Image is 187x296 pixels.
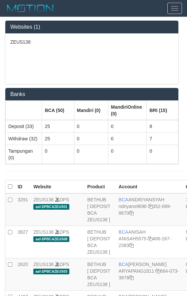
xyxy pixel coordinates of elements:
[116,193,183,226] td: ANDRIYANSYAH 352-089-8670
[129,243,134,248] a: Copy 4061672383 to clipboard
[119,197,128,202] span: BCA
[116,226,183,258] td: ANISAH 406-167-2383
[155,268,160,274] a: Copy ARYAPANG1811 to clipboard
[42,133,74,145] td: 25
[33,204,69,210] span: aaf-DPBCAZEUS01
[15,180,31,194] th: ID
[74,133,108,145] td: 0
[31,180,85,194] th: Website
[42,120,74,133] td: 25
[10,39,173,45] p: ZEUS138
[31,193,85,226] td: DPS
[6,101,42,120] th: Group: activate to sort column ascending
[5,3,56,13] img: MOTION_logo.png
[74,120,108,133] td: 0
[85,258,116,291] td: BETHUB [ DEPOSIT BCA ZEUS138 ]
[33,269,69,274] span: aaf-DPBCAZEUS03
[85,180,116,194] th: Product
[147,145,178,164] td: 0
[147,101,178,120] th: Group: activate to sort column ascending
[15,193,31,226] td: 3291
[74,101,108,120] th: Group: activate to sort column ascending
[148,236,152,241] a: Copy ANISAH5575 to clipboard
[85,193,116,226] td: BETHUB [ DEPOSIT BCA ZEUS138 ]
[108,120,147,133] td: 0
[6,133,42,145] td: Withdraw (32)
[119,236,146,241] a: ANISAH5575
[6,120,42,133] td: Deposit (33)
[74,145,108,164] td: 0
[85,226,116,258] td: BETHUB [ DEPOSIT BCA ZEUS138 ]
[116,258,183,291] td: [PERSON_NAME] 664-073-3878
[147,120,178,133] td: 8
[119,229,128,235] span: BCA
[129,275,134,280] a: Copy 6640733878 to clipboard
[33,262,54,267] a: ZEUS138
[15,226,31,258] td: 3827
[15,258,31,291] td: 2620
[42,101,74,120] th: Group: activate to sort column ascending
[148,204,153,209] a: Copy ndriyans9696 to clipboard
[6,145,42,164] td: Tampungan (0)
[10,24,173,30] h3: Websites (1)
[119,262,128,267] span: BCA
[33,197,54,202] a: ZEUS138
[33,229,54,235] a: ZEUS138
[31,258,85,291] td: DPS
[42,145,74,164] td: 0
[33,236,69,242] span: aaf-DPBCAZEUS08
[31,226,85,258] td: DPS
[108,101,147,120] th: Group: activate to sort column ascending
[119,268,154,274] a: ARYAPANG1811
[10,91,173,97] h3: Banks
[108,145,147,164] td: 0
[116,180,183,194] th: Account
[129,210,134,216] a: Copy 3520898670 to clipboard
[147,133,178,145] td: 7
[108,133,147,145] td: 0
[119,204,147,209] a: ndriyans9696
